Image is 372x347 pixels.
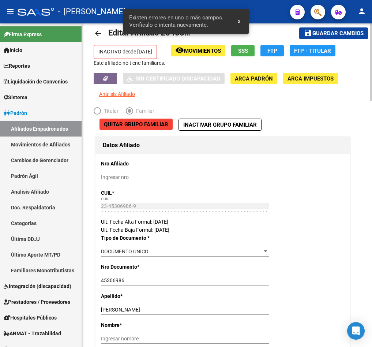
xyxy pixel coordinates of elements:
[4,46,22,54] span: Inicio
[4,314,57,322] span: Hospitales Públicos
[235,75,273,82] span: ARCA Padrón
[6,7,15,16] mat-icon: menu
[238,48,248,54] span: SSS
[184,48,221,54] span: Movimientos
[101,107,119,115] span: Titular
[101,218,344,226] div: Ult. Fecha Alta Formal: [DATE]
[94,109,162,115] mat-radio-group: Elija una opción
[260,45,284,56] button: FTP
[94,59,165,67] p: Este afiliado no tiene familiares.
[238,18,240,25] span: x
[232,15,246,28] button: x
[179,119,262,131] button: Inactivar Grupo Familiar
[230,73,277,84] button: ARCA Padrón
[347,322,365,340] div: Open Intercom Messenger
[299,27,368,39] button: Guardar cambios
[94,45,157,59] p: INACTIVO desde [DATE]
[4,109,27,117] span: Padrón
[101,234,174,242] p: Tipo de Documento *
[312,30,364,37] span: Guardar cambios
[4,282,71,290] span: Integración (discapacidad)
[283,73,338,84] button: ARCA Impuestos
[4,93,27,101] span: Sistema
[4,78,68,86] span: Liquidación de Convenios
[101,292,174,300] p: Apellido
[171,45,225,56] button: Movimientos
[108,28,213,37] span: Editar Afiliado 23453069869
[294,48,331,54] span: FTP - Titular
[104,121,168,128] span: Quitar Grupo Familiar
[267,48,277,54] span: FTP
[231,45,255,56] button: SSS
[101,189,174,197] p: CUIL
[136,75,220,82] span: Sin Certificado Discapacidad
[129,14,229,29] span: Existen errores en uno o más campos. Verifícalo e intenta nuevamente.
[101,226,344,234] div: Ult. Fecha Baja Formal: [DATE]
[183,122,257,128] span: Inactivar Grupo Familiar
[357,7,366,16] mat-icon: person
[99,119,173,130] button: Quitar Grupo Familiar
[133,107,154,115] span: Familiar
[58,4,125,20] span: - [PERSON_NAME]
[4,30,42,38] span: Firma Express
[101,160,174,168] p: Nro Afiliado
[4,62,30,70] span: Reportes
[101,321,174,329] p: Nombre
[94,29,102,38] mat-icon: arrow_back
[304,29,312,37] mat-icon: save
[4,329,61,337] span: ANMAT - Trazabilidad
[101,263,174,271] p: Nro Documento
[290,45,335,56] button: FTP - Titular
[99,91,135,97] span: Análisis Afiliado
[103,139,342,151] h1: Datos Afiliado
[175,46,184,55] mat-icon: remove_red_eye
[123,73,225,84] button: Sin Certificado Discapacidad
[4,298,70,306] span: Prestadores / Proveedores
[101,249,149,254] span: DOCUMENTO UNICO
[288,75,334,82] span: ARCA Impuestos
